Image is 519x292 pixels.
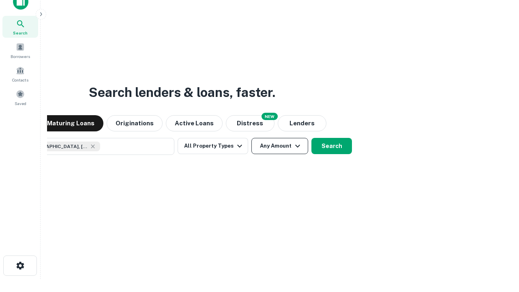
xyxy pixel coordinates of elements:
a: Borrowers [2,39,38,61]
button: Search [311,138,352,154]
span: Contacts [12,77,28,83]
button: Active Loans [166,115,223,131]
span: Search [13,30,28,36]
button: Search distressed loans with lien and other non-mortgage details. [226,115,275,131]
h3: Search lenders & loans, faster. [89,83,275,102]
button: Any Amount [251,138,308,154]
span: [GEOGRAPHIC_DATA], [GEOGRAPHIC_DATA], [GEOGRAPHIC_DATA] [27,143,88,150]
iframe: Chat Widget [478,227,519,266]
a: Search [2,16,38,38]
span: Saved [15,100,26,107]
span: Borrowers [11,53,30,60]
button: Originations [107,115,163,131]
button: Maturing Loans [38,115,103,131]
button: [GEOGRAPHIC_DATA], [GEOGRAPHIC_DATA], [GEOGRAPHIC_DATA] [12,138,174,155]
div: NEW [262,113,278,120]
a: Saved [2,86,38,108]
button: Lenders [278,115,326,131]
button: All Property Types [178,138,248,154]
a: Contacts [2,63,38,85]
